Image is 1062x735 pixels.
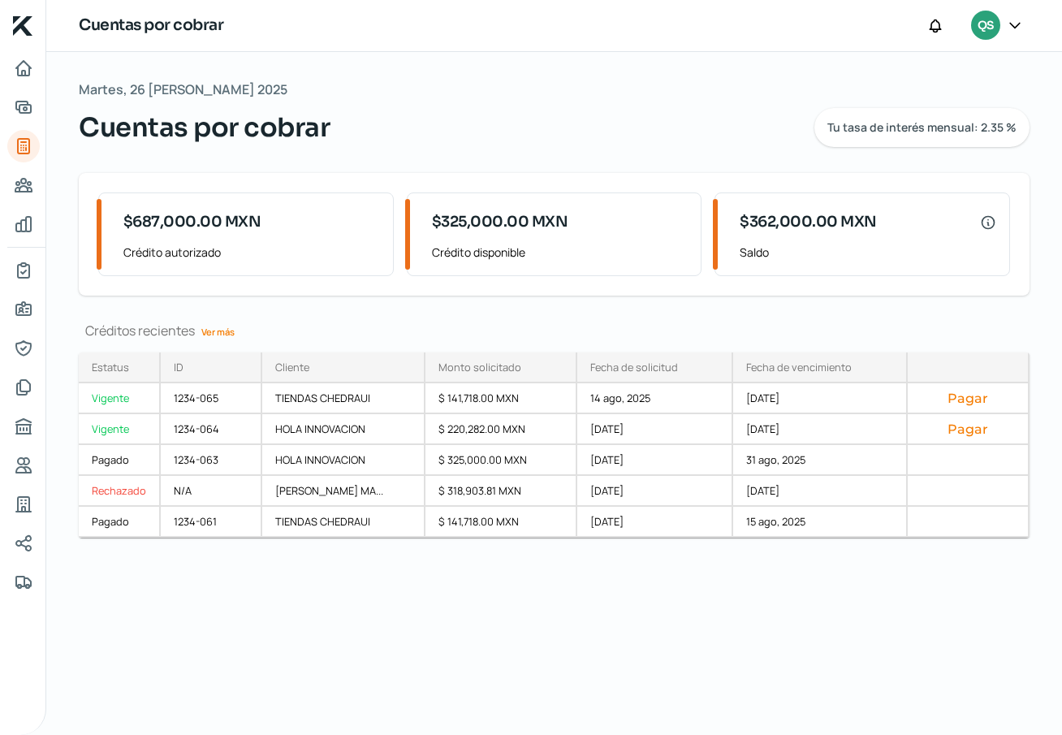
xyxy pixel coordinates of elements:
a: Colateral [7,566,40,599]
button: Pagar [921,390,1016,406]
div: TIENDAS CHEDRAUI [262,507,426,538]
div: $ 141,718.00 MXN [425,383,577,414]
span: Crédito autorizado [123,242,380,262]
a: Ver más [195,319,241,344]
div: ID [174,360,183,374]
a: Vigente [79,414,161,445]
div: 1234-064 [161,414,262,445]
a: Pagado [79,445,161,476]
div: HOLA INNOVACION [262,414,426,445]
div: Fecha de vencimiento [746,360,852,374]
h1: Cuentas por cobrar [79,14,223,37]
a: Redes sociales [7,527,40,560]
a: Rechazado [79,476,161,507]
a: Industria [7,488,40,521]
div: 1234-063 [161,445,262,476]
a: Pago a proveedores [7,169,40,201]
div: Cliente [275,360,309,374]
div: $ 141,718.00 MXN [425,507,577,538]
div: $ 325,000.00 MXN [425,445,577,476]
span: $362,000.00 MXN [740,211,877,233]
a: Buró de crédito [7,410,40,443]
span: $325,000.00 MXN [432,211,568,233]
div: [PERSON_NAME] MA... [262,476,426,507]
div: 1234-061 [161,507,262,538]
div: Créditos recientes [79,322,1030,339]
a: Mi contrato [7,254,40,287]
span: Saldo [740,242,996,262]
div: [DATE] [577,507,734,538]
div: HOLA INNOVACION [262,445,426,476]
a: Inicio [7,52,40,84]
div: 1234-065 [161,383,262,414]
div: $ 220,282.00 MXN [425,414,577,445]
a: Vigente [79,383,161,414]
a: Referencias [7,449,40,482]
div: 15 ago, 2025 [733,507,908,538]
span: Crédito disponible [432,242,689,262]
div: Estatus [92,360,129,374]
span: $687,000.00 MXN [123,211,261,233]
div: [DATE] [733,414,908,445]
div: Monto solicitado [438,360,521,374]
a: Representantes [7,332,40,365]
div: [DATE] [577,476,734,507]
a: Información general [7,293,40,326]
span: QS [978,16,993,36]
div: [DATE] [733,383,908,414]
a: Mis finanzas [7,208,40,240]
span: Tu tasa de interés mensual: 2.35 % [827,122,1017,133]
div: [DATE] [577,414,734,445]
div: $ 318,903.81 MXN [425,476,577,507]
a: Adelantar facturas [7,91,40,123]
div: [DATE] [733,476,908,507]
div: N/A [161,476,262,507]
span: Cuentas por cobrar [79,108,330,147]
div: [DATE] [577,445,734,476]
div: TIENDAS CHEDRAUI [262,383,426,414]
div: Fecha de solicitud [590,360,678,374]
a: Tus créditos [7,130,40,162]
a: Documentos [7,371,40,404]
div: 31 ago, 2025 [733,445,908,476]
span: Martes, 26 [PERSON_NAME] 2025 [79,78,287,102]
a: Pagado [79,507,161,538]
div: 14 ago, 2025 [577,383,734,414]
button: Pagar [921,421,1016,437]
